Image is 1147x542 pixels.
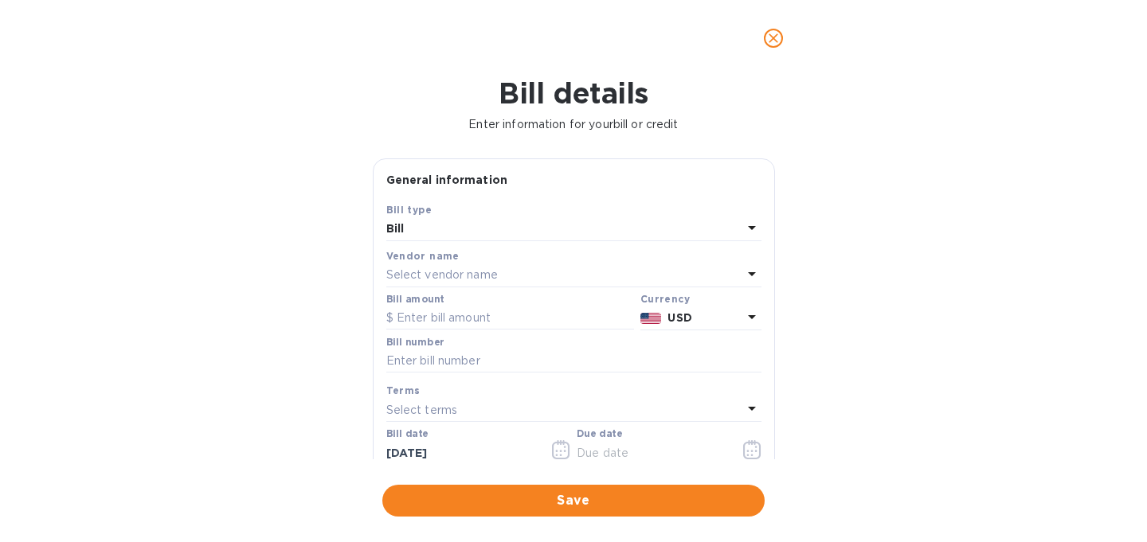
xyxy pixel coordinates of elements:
[386,441,537,465] input: Select date
[386,349,761,373] input: Enter bill number
[386,294,444,304] label: Bill amount
[386,250,460,262] b: Vendor name
[386,430,429,439] label: Bill date
[640,313,662,324] img: USD
[382,485,765,517] button: Save
[13,76,1134,110] h1: Bill details
[386,402,458,419] p: Select terms
[13,116,1134,133] p: Enter information for your bill or credit
[386,174,508,186] b: General information
[386,384,421,396] b: Terms
[386,204,433,216] b: Bill type
[667,311,691,324] b: USD
[386,306,634,330] input: $ Enter bill amount
[640,293,690,305] b: Currency
[577,441,727,465] input: Due date
[386,337,444,347] label: Bill number
[386,267,498,283] p: Select vendor name
[386,222,405,235] b: Bill
[395,491,752,510] span: Save
[754,19,793,57] button: close
[577,430,622,439] label: Due date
